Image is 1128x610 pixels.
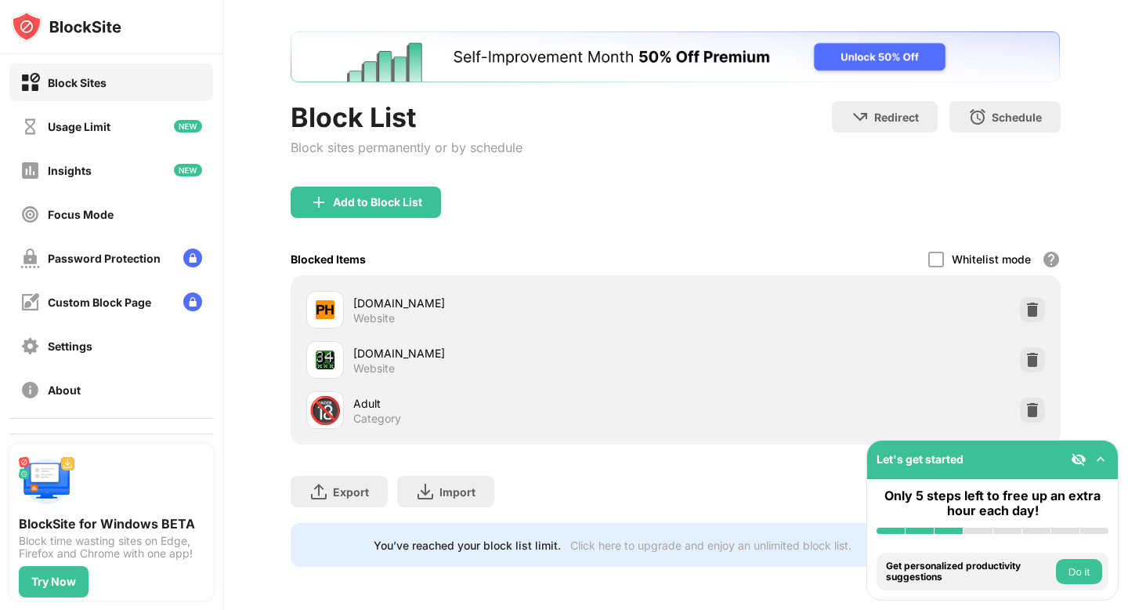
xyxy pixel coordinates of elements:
[20,336,40,356] img: settings-off.svg
[374,539,561,552] div: You’ve reached your block list limit.
[48,296,151,309] div: Custom Block Page
[174,120,202,133] img: new-icon.svg
[174,164,202,176] img: new-icon.svg
[353,345,675,361] div: [DOMAIN_NAME]
[291,101,522,133] div: Block List
[877,488,1108,518] div: Only 5 steps left to free up an extra hour each day!
[874,111,919,124] div: Redirect
[309,394,342,427] div: 🔞
[20,249,40,268] img: password-protection-off.svg
[316,300,334,319] img: favicons
[570,539,851,552] div: Click here to upgrade and enjoy an unlimited block list.
[886,561,1052,583] div: Get personalized productivity suggestions
[316,350,334,369] img: favicons
[19,453,75,510] img: push-desktop.svg
[48,76,107,89] div: Block Sites
[1056,559,1102,584] button: Do it
[19,535,204,560] div: Block time wasting sites on Edge, Firefox and Chrome with one app!
[992,111,1042,124] div: Schedule
[20,205,40,224] img: focus-off.svg
[31,576,76,588] div: Try Now
[183,249,202,267] img: lock-menu.svg
[952,252,1031,266] div: Whitelist mode
[19,516,204,532] div: BlockSite for Windows BETA
[1093,452,1108,467] img: omni-setup-toggle.svg
[20,117,40,136] img: time-usage-off.svg
[48,339,92,353] div: Settings
[20,292,40,312] img: customize-block-page-off.svg
[291,31,1060,82] iframe: Banner
[48,383,81,397] div: About
[48,252,161,265] div: Password Protection
[291,140,522,155] div: Block sites permanently or by schedule
[48,208,114,221] div: Focus Mode
[439,485,475,499] div: Import
[291,252,366,266] div: Blocked Items
[333,485,369,499] div: Export
[353,361,395,376] div: Website
[353,311,395,325] div: Website
[48,164,92,177] div: Insights
[353,295,675,311] div: [DOMAIN_NAME]
[353,395,675,412] div: Adult
[48,120,110,133] div: Usage Limit
[183,292,202,311] img: lock-menu.svg
[333,196,422,209] div: Add to Block List
[877,452,963,466] div: Let's get started
[20,161,40,180] img: insights-off.svg
[20,73,40,93] img: block-on.svg
[20,380,40,400] img: about-off.svg
[353,412,401,426] div: Category
[11,11,121,42] img: logo-blocksite.svg
[1071,452,1086,467] img: eye-not-visible.svg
